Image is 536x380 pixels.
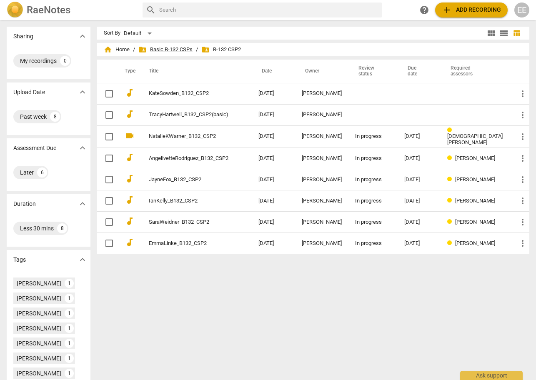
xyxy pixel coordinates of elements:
[518,175,528,185] span: more_vert
[125,88,135,98] span: audiotrack
[76,86,89,98] button: Show more
[65,339,74,348] div: 1
[460,371,523,380] div: Ask support
[447,197,455,204] span: Review status: in progress
[13,88,45,97] p: Upload Date
[149,177,228,183] a: JayneFox_B132_CSP2
[20,57,57,65] div: My recordings
[78,31,88,41] span: expand_more
[435,2,508,17] button: Upload
[355,240,391,247] div: In progress
[455,219,495,225] span: [PERSON_NAME]
[201,45,210,54] span: folder_shared
[78,199,88,209] span: expand_more
[196,47,198,53] span: /
[125,152,135,162] span: audiotrack
[485,27,498,40] button: Tile view
[139,60,252,83] th: Title
[149,112,228,118] a: TracyHartwell_B132_CSP2(basic)
[455,155,495,161] span: [PERSON_NAME]
[201,45,241,54] span: B-132 CSP2
[404,240,434,247] div: [DATE]
[442,5,501,15] span: Add recording
[65,294,74,303] div: 1
[252,125,295,148] td: [DATE]
[60,56,70,66] div: 0
[20,168,34,177] div: Later
[513,29,521,37] span: table_chart
[447,219,455,225] span: Review status: in progress
[252,148,295,169] td: [DATE]
[404,219,434,225] div: [DATE]
[17,309,61,317] div: [PERSON_NAME]
[13,144,56,152] p: Assessment Due
[125,174,135,184] span: audiotrack
[124,27,155,40] div: Default
[17,369,61,377] div: [PERSON_NAME]
[104,45,112,54] span: home
[149,90,228,97] a: KateSowden_B132_CSP2
[20,112,47,121] div: Past week
[518,153,528,163] span: more_vert
[149,133,228,140] a: NatalieKWarner_B132_CSP2
[447,127,455,133] span: Review status: in progress
[252,83,295,104] td: [DATE]
[78,143,88,153] span: expand_more
[37,167,47,177] div: 6
[404,155,434,162] div: [DATE]
[447,240,455,246] span: Review status: in progress
[76,197,89,210] button: Show more
[125,216,135,226] span: audiotrack
[499,28,509,38] span: view_list
[125,195,135,205] span: audiotrack
[146,5,156,15] span: search
[455,197,495,204] span: [PERSON_NAME]
[149,240,228,247] a: EmmaLinke_B132_CSP2
[104,45,130,54] span: Home
[447,176,455,182] span: Review status: in progress
[65,354,74,363] div: 1
[17,279,61,287] div: [PERSON_NAME]
[302,240,342,247] div: [PERSON_NAME]
[518,238,528,248] span: more_vert
[76,253,89,266] button: Show more
[104,30,120,36] div: Sort By
[518,196,528,206] span: more_vert
[417,2,432,17] a: Help
[20,224,54,232] div: Less 30 mins
[518,217,528,227] span: more_vert
[13,200,36,208] p: Duration
[302,133,342,140] div: [PERSON_NAME]
[252,190,295,212] td: [DATE]
[355,198,391,204] div: In progress
[65,309,74,318] div: 1
[133,47,135,53] span: /
[348,60,398,83] th: Review status
[302,112,342,118] div: [PERSON_NAME]
[17,294,61,302] div: [PERSON_NAME]
[159,3,379,17] input: Search
[17,339,61,347] div: [PERSON_NAME]
[518,110,528,120] span: more_vert
[149,198,228,204] a: IanKelly_B132_CSP2
[404,198,434,204] div: [DATE]
[302,90,342,97] div: [PERSON_NAME]
[65,324,74,333] div: 1
[518,132,528,142] span: more_vert
[149,155,228,162] a: AngelivetteRodriguez_B132_CSP2
[355,219,391,225] div: In progress
[76,142,89,154] button: Show more
[7,2,136,18] a: LogoRaeNotes
[302,155,342,162] div: [PERSON_NAME]
[149,219,228,225] a: SaraWeidner_B132_CSP2
[78,87,88,97] span: expand_more
[455,240,495,246] span: [PERSON_NAME]
[57,223,67,233] div: 8
[252,233,295,254] td: [DATE]
[514,2,529,17] button: EE
[355,177,391,183] div: In progress
[455,176,495,182] span: [PERSON_NAME]
[125,131,135,141] span: videocam
[302,198,342,204] div: [PERSON_NAME]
